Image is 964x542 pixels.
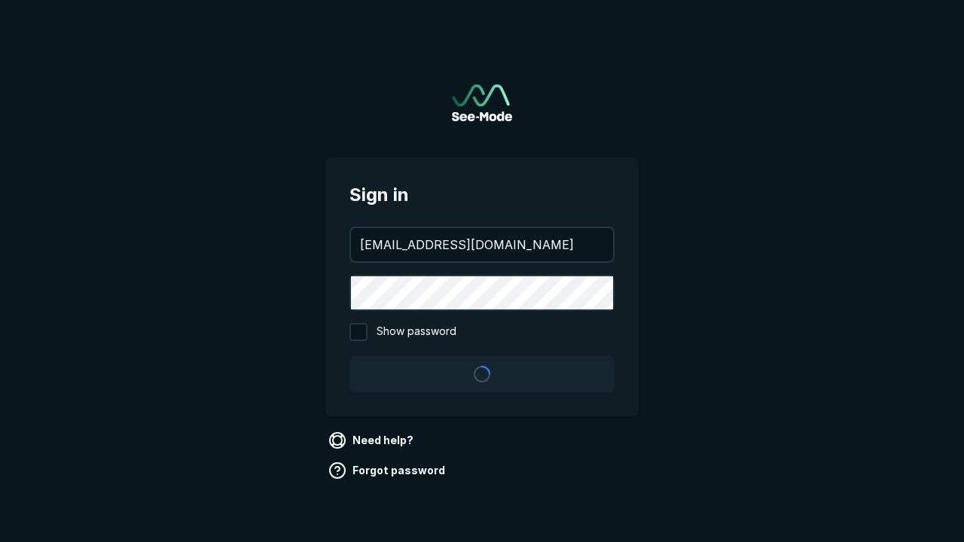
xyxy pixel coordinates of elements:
a: Forgot password [325,458,451,483]
input: your@email.com [351,228,613,261]
a: Go to sign in [452,84,512,121]
a: Need help? [325,428,419,452]
img: See-Mode Logo [452,84,512,121]
span: Sign in [349,181,615,209]
span: Show password [377,323,456,341]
